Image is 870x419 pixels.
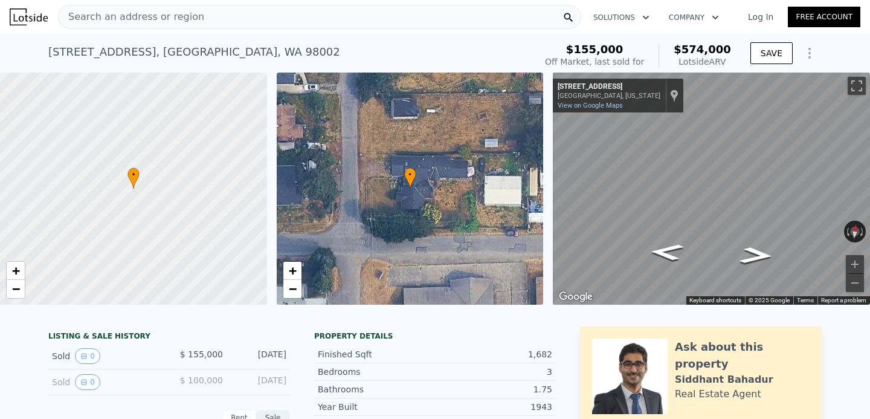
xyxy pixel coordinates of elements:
[314,331,556,341] div: Property details
[12,281,20,296] span: −
[288,263,296,278] span: +
[733,11,788,23] a: Log In
[7,262,25,280] a: Zoom in
[584,7,659,28] button: Solutions
[404,167,416,189] div: •
[404,169,416,180] span: •
[435,383,552,395] div: 1.75
[318,348,435,360] div: Finished Sqft
[689,296,741,305] button: Keyboard shortcuts
[435,366,552,378] div: 3
[675,339,810,372] div: Ask about this property
[7,280,25,298] a: Zoom out
[127,167,140,189] div: •
[797,297,814,304] a: Terms (opens in new tab)
[558,102,623,109] a: View on Google Maps
[635,239,698,264] path: Go West, 31st St SE
[553,73,870,305] div: Street View
[545,56,644,68] div: Off Market, last sold for
[48,331,290,343] div: LISTING & SALE HISTORY
[844,221,851,242] button: Rotate counterclockwise
[749,297,790,304] span: © 2025 Google
[283,280,301,298] a: Zoom out
[821,297,866,304] a: Report a problem
[233,348,286,364] div: [DATE]
[788,7,860,27] a: Free Account
[725,243,788,268] path: Go East, 31st St SE
[556,289,596,305] img: Google
[750,42,793,64] button: SAVE
[675,387,761,401] div: Real Estate Agent
[659,7,729,28] button: Company
[848,77,866,95] button: Toggle fullscreen view
[180,375,223,385] span: $ 100,000
[553,73,870,305] div: Map
[59,10,204,24] span: Search an address or region
[435,401,552,413] div: 1943
[670,89,678,102] a: Show location on map
[288,281,296,296] span: −
[180,349,223,359] span: $ 155,000
[674,56,731,68] div: Lotside ARV
[52,374,159,390] div: Sold
[435,348,552,360] div: 1,682
[846,255,864,273] button: Zoom in
[12,263,20,278] span: +
[283,262,301,280] a: Zoom in
[75,348,100,364] button: View historical data
[10,8,48,25] img: Lotside
[674,43,731,56] span: $574,000
[318,366,435,378] div: Bedrooms
[860,221,866,242] button: Rotate clockwise
[75,374,100,390] button: View historical data
[48,44,340,60] div: [STREET_ADDRESS] , [GEOGRAPHIC_DATA] , WA 98002
[558,92,660,100] div: [GEOGRAPHIC_DATA], [US_STATE]
[556,289,596,305] a: Open this area in Google Maps (opens a new window)
[318,401,435,413] div: Year Built
[127,169,140,180] span: •
[849,220,860,243] button: Reset the view
[675,372,773,387] div: Siddhant Bahadur
[846,274,864,292] button: Zoom out
[233,374,286,390] div: [DATE]
[566,43,623,56] span: $155,000
[797,41,822,65] button: Show Options
[318,383,435,395] div: Bathrooms
[558,82,660,92] div: [STREET_ADDRESS]
[52,348,159,364] div: Sold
